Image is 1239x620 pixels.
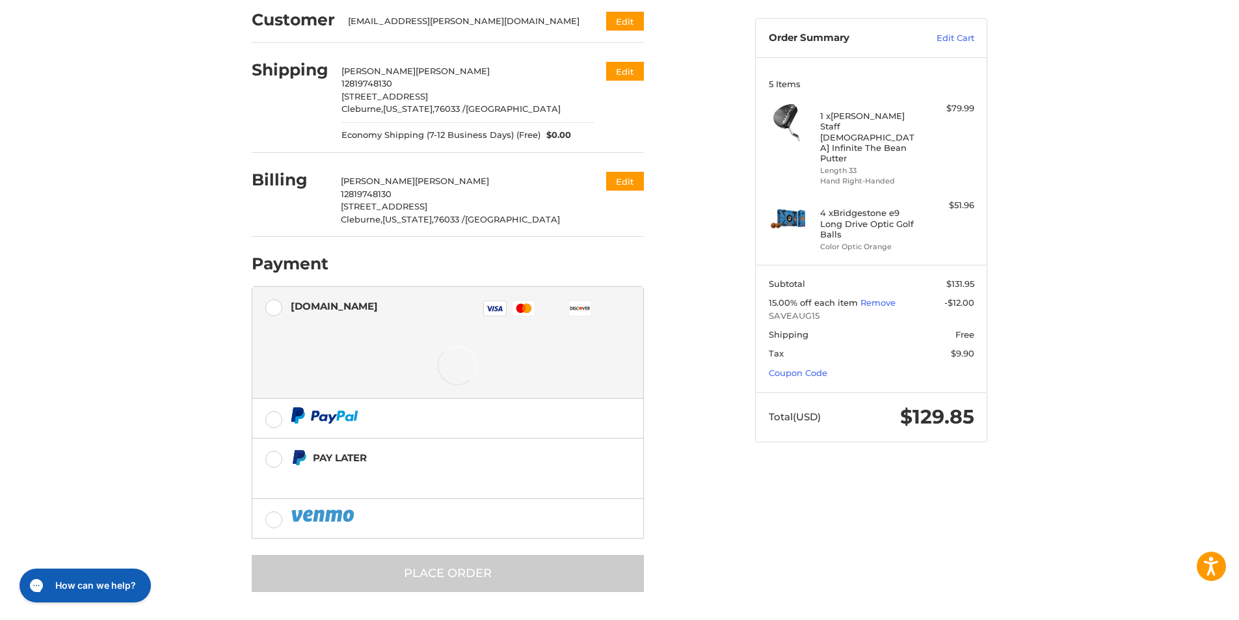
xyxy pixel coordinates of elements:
[348,15,581,28] div: [EMAIL_ADDRESS][PERSON_NAME][DOMAIN_NAME]
[434,103,466,114] span: 76033 /
[434,214,465,224] span: 76033 /
[291,407,358,424] img: PayPal icon
[820,165,920,176] li: Length 33
[769,297,860,308] span: 15.00% off each item
[341,103,383,114] span: Cleburne,
[769,329,808,340] span: Shipping
[415,176,489,186] span: [PERSON_NAME]
[291,507,357,524] img: PayPal icon
[944,297,974,308] span: -$12.00
[252,254,328,274] h2: Payment
[769,411,821,423] span: Total (USD)
[909,32,974,45] a: Edit Cart
[606,172,644,191] button: Edit
[769,278,805,289] span: Subtotal
[291,295,378,317] div: [DOMAIN_NAME]
[900,405,974,429] span: $129.85
[341,66,416,76] span: [PERSON_NAME]
[341,91,428,101] span: [STREET_ADDRESS]
[341,189,392,199] span: 12819748130
[860,297,896,308] a: Remove
[382,214,434,224] span: [US_STATE],
[465,214,560,224] span: [GEOGRAPHIC_DATA]
[341,129,540,142] span: Economy Shipping (7-12 Business Days) (Free)
[769,348,784,358] span: Tax
[820,208,920,239] h4: 4 x Bridgestone e9 Long Drive Optic Golf Balls
[313,447,562,468] div: Pay Later
[769,310,974,323] span: SAVEAUG15
[252,555,644,592] button: Place Order
[820,176,920,187] li: Hand Right-Handed
[1132,585,1239,620] iframe: Google Customer Reviews
[13,564,155,607] iframe: Gorgias live chat messenger
[341,214,382,224] span: Cleburne,
[955,329,974,340] span: Free
[341,78,392,88] span: 12819748130
[769,32,909,45] h3: Order Summary
[291,471,563,483] iframe: PayPal Message 1
[341,201,427,211] span: [STREET_ADDRESS]
[540,129,572,142] span: $0.00
[252,10,335,30] h2: Customer
[923,102,974,115] div: $79.99
[606,62,644,81] button: Edit
[951,348,974,358] span: $9.90
[923,199,974,212] div: $51.96
[252,170,328,190] h2: Billing
[769,368,827,378] a: Coupon Code
[466,103,561,114] span: [GEOGRAPHIC_DATA]
[291,450,307,466] img: Pay Later icon
[820,241,920,252] li: Color Optic Orange
[769,79,974,89] h3: 5 Items
[341,176,415,186] span: [PERSON_NAME]
[820,111,920,163] h4: 1 x [PERSON_NAME] Staff [DEMOGRAPHIC_DATA] Infinite The Bean Putter
[946,278,974,289] span: $131.95
[416,66,490,76] span: [PERSON_NAME]
[383,103,434,114] span: [US_STATE],
[252,60,328,80] h2: Shipping
[606,12,644,31] button: Edit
